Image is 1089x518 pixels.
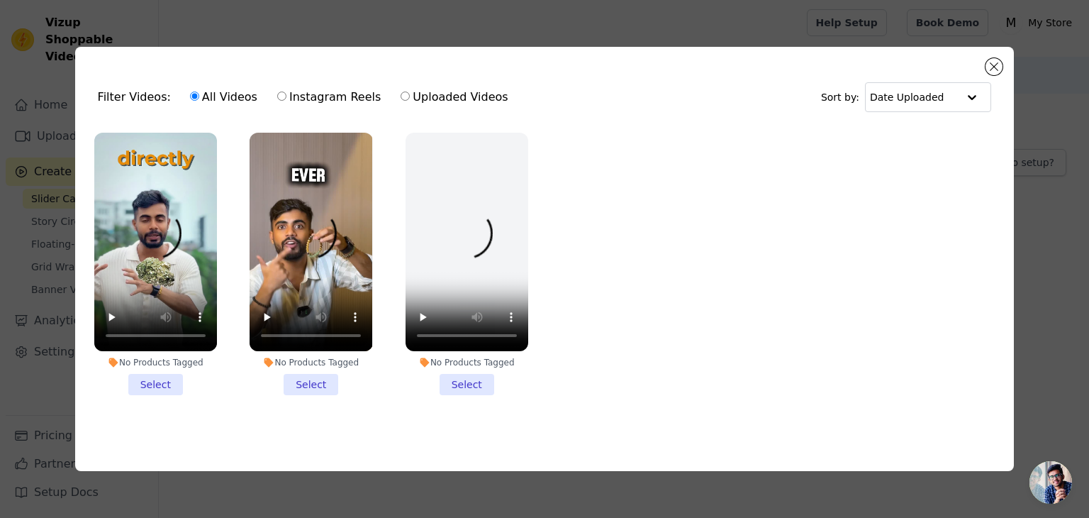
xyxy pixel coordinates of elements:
[985,58,1003,75] button: Close modal
[277,88,381,106] label: Instagram Reels
[250,357,372,368] div: No Products Tagged
[189,88,258,106] label: All Videos
[406,357,528,368] div: No Products Tagged
[98,81,516,114] div: Filter Videos:
[1029,461,1072,504] div: Open chat
[821,82,992,112] div: Sort by:
[94,357,217,368] div: No Products Tagged
[400,88,508,106] label: Uploaded Videos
